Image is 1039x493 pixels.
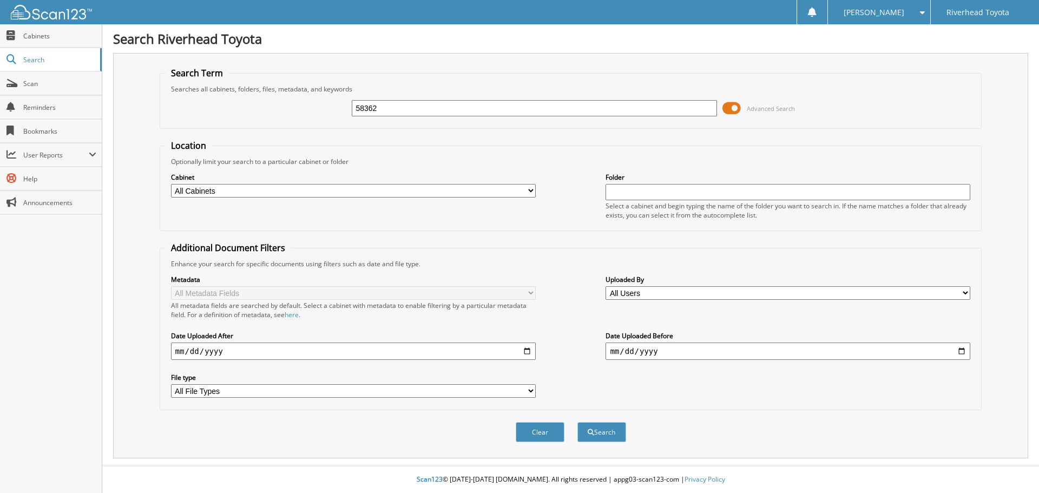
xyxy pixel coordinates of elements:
label: File type [171,373,536,382]
a: Privacy Policy [685,475,725,484]
div: Optionally limit your search to a particular cabinet or folder [166,157,976,166]
div: Select a cabinet and begin typing the name of the folder you want to search in. If the name match... [606,201,970,220]
div: Searches all cabinets, folders, files, metadata, and keywords [166,84,976,94]
span: Riverhead Toyota [946,9,1009,16]
iframe: Chat Widget [985,441,1039,493]
a: here [285,310,299,319]
span: User Reports [23,150,89,160]
input: start [171,343,536,360]
img: scan123-logo-white.svg [11,5,92,19]
label: Folder [606,173,970,182]
h1: Search Riverhead Toyota [113,30,1028,48]
div: Enhance your search for specific documents using filters such as date and file type. [166,259,976,268]
span: Bookmarks [23,127,96,136]
div: All metadata fields are searched by default. Select a cabinet with metadata to enable filtering b... [171,301,536,319]
div: © [DATE]-[DATE] [DOMAIN_NAME]. All rights reserved | appg03-scan123-com | [102,466,1039,493]
span: Cabinets [23,31,96,41]
span: Scan123 [417,475,443,484]
span: Advanced Search [747,104,795,113]
button: Clear [516,422,564,442]
legend: Additional Document Filters [166,242,291,254]
label: Cabinet [171,173,536,182]
label: Metadata [171,275,536,284]
label: Date Uploaded After [171,331,536,340]
input: end [606,343,970,360]
legend: Location [166,140,212,152]
span: Scan [23,79,96,88]
span: Search [23,55,95,64]
legend: Search Term [166,67,228,79]
label: Uploaded By [606,275,970,284]
span: Announcements [23,198,96,207]
span: Reminders [23,103,96,112]
label: Date Uploaded Before [606,331,970,340]
span: Help [23,174,96,183]
span: [PERSON_NAME] [844,9,904,16]
button: Search [577,422,626,442]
